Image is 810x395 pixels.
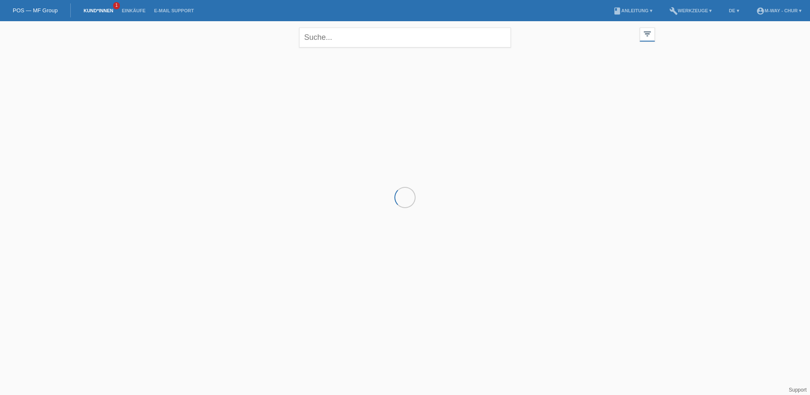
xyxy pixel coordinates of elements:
a: Einkäufe [117,8,150,13]
a: account_circlem-way - Chur ▾ [752,8,806,13]
i: book [613,7,621,15]
i: filter_list [643,29,652,39]
a: E-Mail Support [150,8,198,13]
input: Suche... [299,28,511,47]
a: Kund*innen [79,8,117,13]
i: account_circle [756,7,765,15]
a: buildWerkzeuge ▾ [665,8,716,13]
i: build [669,7,678,15]
a: bookAnleitung ▾ [609,8,657,13]
span: 1 [113,2,120,9]
a: Support [789,387,807,393]
a: DE ▾ [724,8,743,13]
a: POS — MF Group [13,7,58,14]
